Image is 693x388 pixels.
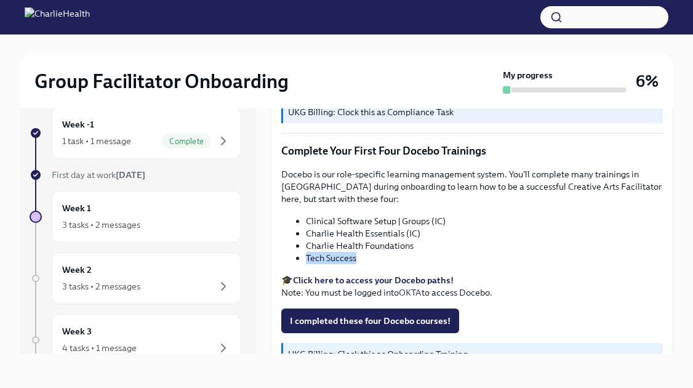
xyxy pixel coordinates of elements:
a: Click here to access your Docebo paths! [293,275,454,286]
a: Week 34 tasks • 1 message [30,314,241,366]
img: CharlieHealth [25,7,90,27]
li: Charlie Health Essentials (IC) [306,227,663,240]
p: Complete Your First Four Docebo Trainings [281,143,663,158]
div: 4 tasks • 1 message [62,342,137,354]
a: OKTA [399,287,422,298]
span: I completed these four Docebo courses! [290,315,451,327]
h6: Week 1 [62,201,91,215]
p: UKG Billing: Clock this as Onboarding Training [288,348,658,360]
h3: 6% [636,70,659,92]
strong: [DATE] [116,169,145,180]
p: Docebo is our role-specific learning management system. You'll complete many trainings in [GEOGRA... [281,168,663,205]
a: Week 13 tasks • 2 messages [30,191,241,243]
button: I completed these four Docebo courses! [281,309,459,333]
h6: Week 2 [62,263,92,277]
a: Week 23 tasks • 2 messages [30,253,241,304]
strong: My progress [503,69,553,81]
div: 3 tasks • 2 messages [62,280,140,293]
p: 🎓 Note: You must be logged into to access Docebo. [281,274,663,299]
li: Clinical Software Setup | Groups (IC) [306,215,663,227]
h6: Week -1 [62,118,94,131]
a: Week -11 task • 1 messageComplete [30,107,241,159]
span: First day at work [52,169,145,180]
h2: Group Facilitator Onboarding [34,69,289,94]
a: First day at work[DATE] [30,169,241,181]
h6: Week 3 [62,325,92,338]
div: 3 tasks • 2 messages [62,219,140,231]
p: UKG Billing: Clock this as Compliance Task [288,106,658,118]
li: Tech Success [306,252,663,264]
div: 1 task • 1 message [62,135,131,147]
span: Complete [162,137,211,146]
li: Charlie Health Foundations [306,240,663,252]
